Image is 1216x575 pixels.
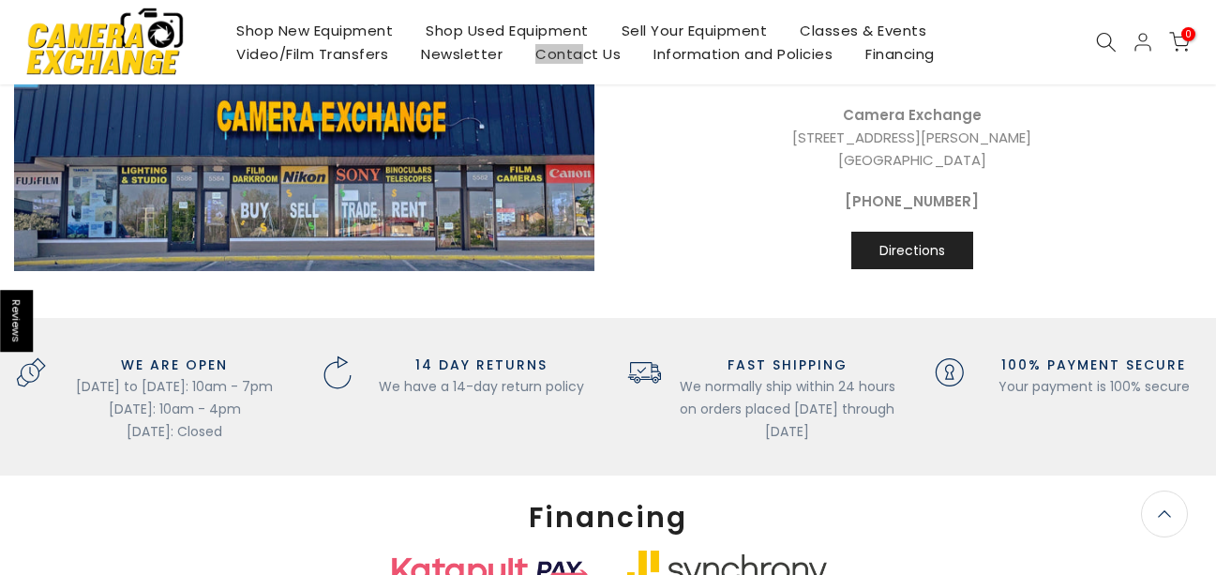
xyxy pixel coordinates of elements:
[851,232,973,269] a: Directions
[1181,27,1195,41] span: 0
[529,504,687,532] span: Financing
[849,42,952,66] a: Financing
[67,356,283,375] h3: WE ARE OPEN
[985,356,1202,375] h3: 100% PAYMENT SECURE
[67,375,283,443] p: [DATE] to [DATE]: 10am - 7pm [DATE]: 10am - 4pm [DATE]: Closed
[220,42,405,66] a: Video/Film Transfers
[1141,491,1188,537] a: Back to the top
[784,19,943,42] a: Classes & Events
[373,356,590,375] h3: 14 DAY RETURNS
[405,42,519,66] a: Newsletter
[410,19,606,42] a: Shop Used Equipment
[638,42,849,66] a: Information and Policies
[1169,32,1190,53] a: 0
[632,104,1193,172] p: [STREET_ADDRESS][PERSON_NAME] [GEOGRAPHIC_DATA]
[519,42,638,66] a: Contact Us
[373,375,590,398] p: We have a 14-day return policy
[220,19,410,42] a: Shop New Equipment
[680,375,896,443] p: We normally ship within 24 hours on orders placed [DATE] through [DATE]
[985,375,1202,398] p: Your payment is 100% secure
[680,356,896,375] h3: FAST SHIPPING
[845,191,979,211] strong: [PHONE_NUMBER]
[843,105,982,125] strong: Camera Exchange
[605,19,784,42] a: Sell Your Equipment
